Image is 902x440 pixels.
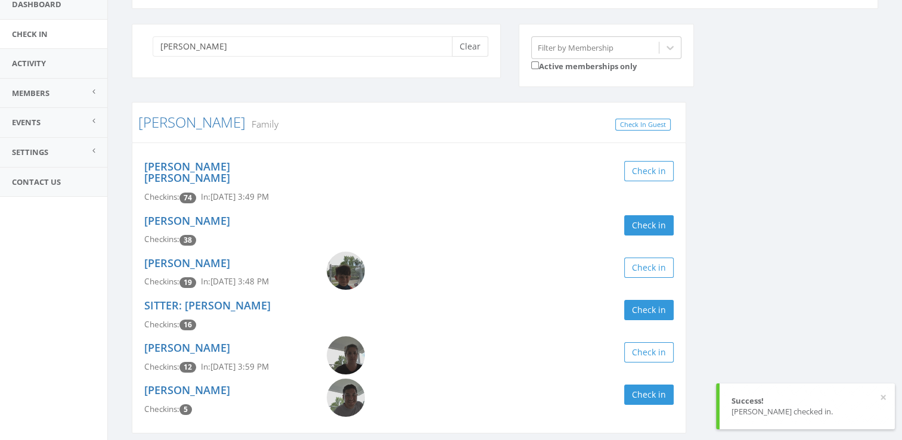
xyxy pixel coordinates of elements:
span: Contact Us [12,176,61,187]
button: Check in [624,342,674,362]
button: Check in [624,258,674,278]
span: Checkins: [144,234,179,244]
span: Checkins: [144,191,179,202]
div: Success! [731,395,883,407]
input: Search a name to check in [153,36,461,57]
img: James_Coronado.png [327,252,365,290]
span: In: [DATE] 3:48 PM [201,276,269,287]
input: Active memberships only [531,61,539,69]
span: Checkin count [179,277,196,288]
a: [PERSON_NAME] [144,340,230,355]
span: Checkin count [179,235,196,246]
button: Check in [624,385,674,405]
img: Lisa_Coronado.png [327,336,365,374]
button: Check in [624,161,674,181]
span: Checkins: [144,276,179,287]
button: Check in [624,300,674,320]
span: In: [DATE] 3:59 PM [201,361,269,372]
span: In: [DATE] 3:49 PM [201,191,269,202]
a: SITTER: [PERSON_NAME] [144,298,271,312]
a: [PERSON_NAME] [138,112,246,132]
span: Checkin count [179,404,192,415]
span: Checkins: [144,404,179,414]
button: Check in [624,215,674,236]
span: Checkin count [179,362,196,373]
span: Events [12,117,41,128]
a: [PERSON_NAME] [PERSON_NAME] [144,159,230,185]
span: Checkins: [144,361,179,372]
span: Settings [12,147,48,157]
a: Check In Guest [615,119,671,131]
button: × [880,392,886,404]
span: Checkin count [179,320,196,330]
a: [PERSON_NAME] [144,213,230,228]
button: Clear [452,36,488,57]
div: Filter by Membership [538,42,613,53]
img: Jose_Coronado.png [327,379,365,417]
a: [PERSON_NAME] [144,383,230,397]
label: Active memberships only [531,59,637,72]
span: Members [12,88,49,98]
a: [PERSON_NAME] [144,256,230,270]
small: Family [246,117,278,131]
span: Checkins: [144,319,179,330]
span: Checkin count [179,193,196,203]
div: [PERSON_NAME] checked in. [731,406,883,417]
